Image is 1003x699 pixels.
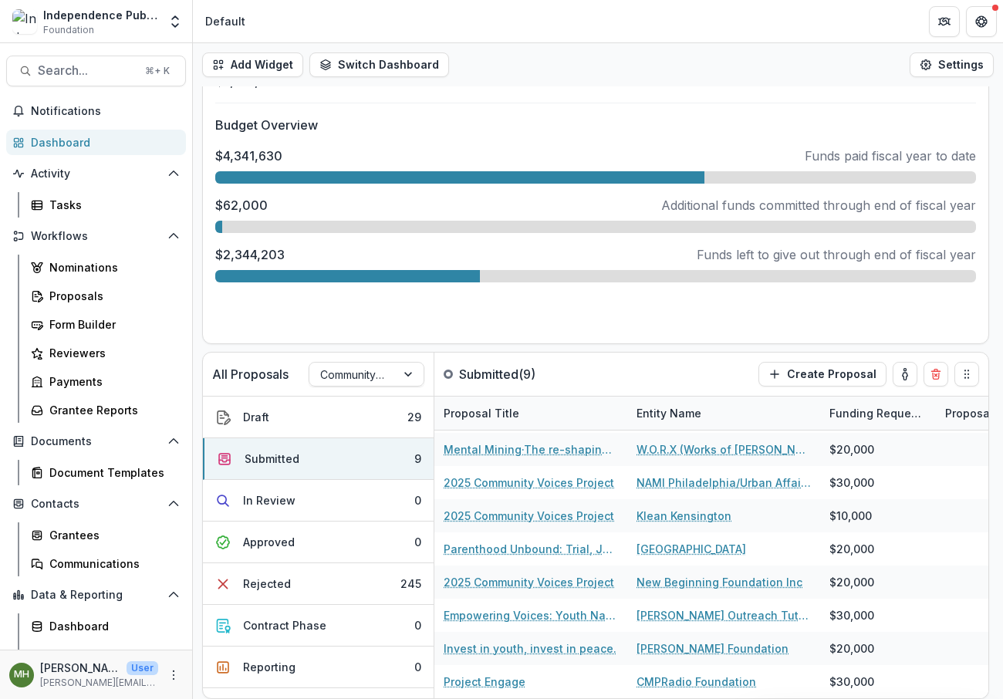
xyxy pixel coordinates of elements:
[49,647,174,663] div: Data Report
[6,429,186,454] button: Open Documents
[444,640,616,657] a: Invest in youth, invest in peace.
[6,582,186,607] button: Open Data & Reporting
[243,659,295,675] div: Reporting
[637,574,802,590] a: New Beginning Foundation Inc
[205,13,245,29] div: Default
[40,676,158,690] p: [PERSON_NAME][EMAIL_ADDRESS][DOMAIN_NAME]
[627,405,711,421] div: Entity Name
[40,660,120,676] p: [PERSON_NAME]
[203,647,434,688] button: Reporting0
[25,460,186,485] a: Document Templates
[966,6,997,37] button: Get Help
[43,7,158,23] div: Independence Public Media Foundation
[31,105,180,118] span: Notifications
[49,259,174,275] div: Nominations
[25,522,186,548] a: Grantees
[25,613,186,639] a: Dashboard
[414,534,421,550] div: 0
[243,576,291,592] div: Rejected
[164,6,186,37] button: Open entity switcher
[407,409,421,425] div: 29
[25,369,186,394] a: Payments
[829,508,872,524] div: $10,000
[6,224,186,248] button: Open Workflows
[637,441,811,458] a: W.O.R.X (Works of [PERSON_NAME])
[49,402,174,418] div: Grantee Reports
[6,161,186,186] button: Open Activity
[215,116,976,134] p: Budget Overview
[414,451,421,467] div: 9
[43,23,94,37] span: Foundation
[212,365,289,383] p: All Proposals
[25,340,186,366] a: Reviewers
[6,491,186,516] button: Open Contacts
[199,10,252,32] nav: breadcrumb
[127,661,158,675] p: User
[25,551,186,576] a: Communications
[829,441,874,458] div: $20,000
[31,134,174,150] div: Dashboard
[14,670,29,680] div: Melissa Hamilton
[6,130,186,155] a: Dashboard
[459,365,575,383] p: Submitted ( 9 )
[805,147,976,165] p: Funds paid fiscal year to date
[25,255,186,280] a: Nominations
[243,617,326,633] div: Contract Phase
[215,147,282,165] p: $4,341,630
[637,541,746,557] a: [GEOGRAPHIC_DATA]
[245,451,299,467] div: Submitted
[414,659,421,675] div: 0
[637,674,756,690] a: CMPRadio Foundation
[203,563,434,605] button: Rejected245
[203,397,434,438] button: Draft29
[637,640,789,657] a: [PERSON_NAME] Foundation
[12,9,37,34] img: Independence Public Media Foundation
[203,438,434,480] button: Submitted9
[309,52,449,77] button: Switch Dashboard
[6,56,186,86] button: Search...
[49,197,174,213] div: Tasks
[202,52,303,77] button: Add Widget
[203,480,434,522] button: In Review0
[697,245,976,264] p: Funds left to give out through end of fiscal year
[820,397,936,430] div: Funding Requested
[49,316,174,333] div: Form Builder
[243,409,269,425] div: Draft
[243,492,295,508] div: In Review
[203,522,434,563] button: Approved0
[203,605,434,647] button: Contract Phase0
[627,397,820,430] div: Entity Name
[215,245,285,264] p: $2,344,203
[31,589,161,602] span: Data & Reporting
[49,464,174,481] div: Document Templates
[414,492,421,508] div: 0
[49,555,174,572] div: Communications
[243,534,295,550] div: Approved
[924,362,948,387] button: Delete card
[38,63,136,78] span: Search...
[637,508,731,524] a: Klean Kensington
[929,6,960,37] button: Partners
[444,508,614,524] a: 2025 Community Voices Project
[820,405,936,421] div: Funding Requested
[910,52,994,77] button: Settings
[49,373,174,390] div: Payments
[661,196,976,214] p: Additional funds committed through end of fiscal year
[31,498,161,511] span: Contacts
[893,362,917,387] button: toggle-assigned-to-me
[444,541,618,557] a: Parenthood Unbound: Trial, Joy & Resistence
[829,607,874,623] div: $30,000
[444,441,618,458] a: Mental Mining·The re-shaping of thought
[444,474,614,491] a: 2025 Community Voices Project
[49,345,174,361] div: Reviewers
[758,362,886,387] button: Create Proposal
[49,288,174,304] div: Proposals
[400,576,421,592] div: 245
[25,312,186,337] a: Form Builder
[31,167,161,181] span: Activity
[829,474,874,491] div: $30,000
[49,527,174,543] div: Grantees
[25,192,186,218] a: Tasks
[25,642,186,667] a: Data Report
[142,62,173,79] div: ⌘ + K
